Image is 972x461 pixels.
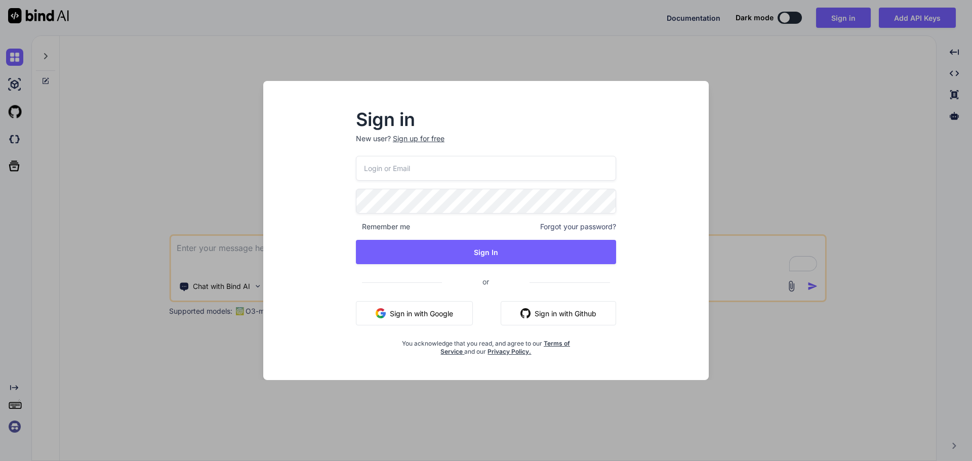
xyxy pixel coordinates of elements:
[440,340,570,355] a: Terms of Service
[356,240,616,264] button: Sign In
[540,222,616,232] span: Forgot your password?
[356,301,473,325] button: Sign in with Google
[356,156,616,181] input: Login or Email
[520,308,531,318] img: github
[356,111,616,128] h2: Sign in
[356,222,410,232] span: Remember me
[356,134,616,156] p: New user?
[501,301,616,325] button: Sign in with Github
[488,348,531,355] a: Privacy Policy.
[393,134,444,144] div: Sign up for free
[376,308,386,318] img: google
[399,333,573,356] div: You acknowledge that you read, and agree to our and our
[442,269,530,294] span: or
